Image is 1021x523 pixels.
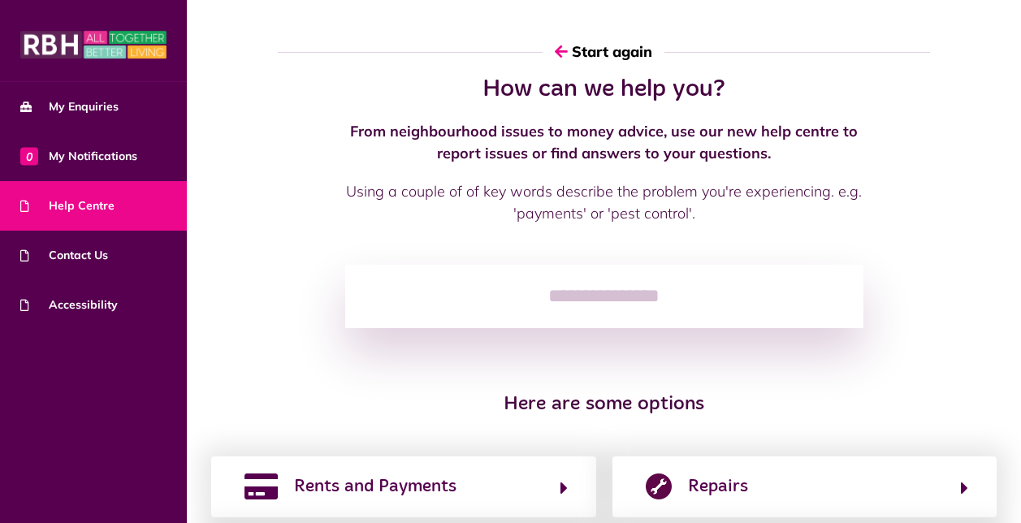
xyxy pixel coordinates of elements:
[20,28,167,61] img: MyRBH
[688,473,748,499] span: Repairs
[244,473,278,499] img: rents-payments.png
[20,148,137,165] span: My Notifications
[543,28,664,75] button: Start again
[240,473,568,500] button: Rents and Payments
[294,473,456,499] span: Rents and Payments
[350,122,858,162] strong: From neighbourhood issues to money advice, use our new help centre to report issues or find answe...
[20,147,38,165] span: 0
[641,473,969,500] button: Repairs
[278,393,929,417] h3: Here are some options
[20,296,118,313] span: Accessibility
[20,247,108,264] span: Contact Us
[646,473,672,499] img: report-repair.png
[20,197,115,214] span: Help Centre
[345,180,863,224] p: Using a couple of of key words describe the problem you're experiencing. e.g. 'payments' or 'pest...
[345,75,863,104] h2: How can we help you?
[20,98,119,115] span: My Enquiries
